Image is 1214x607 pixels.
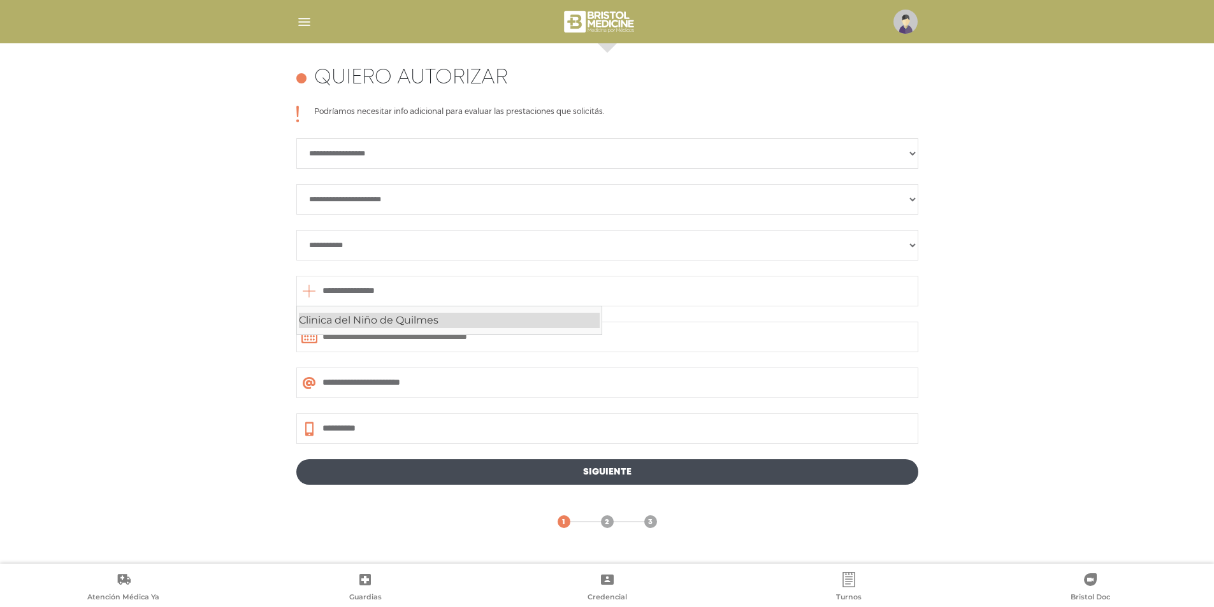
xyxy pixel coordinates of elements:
p: Podríamos necesitar info adicional para evaluar las prestaciones que solicitás. [314,106,604,122]
a: 3 [644,515,657,528]
img: bristol-medicine-blanco.png [562,6,638,37]
a: Siguiente [296,459,918,485]
a: Bristol Doc [970,572,1211,604]
img: profile-placeholder.svg [893,10,918,34]
span: 3 [648,517,653,528]
a: 1 [558,515,570,528]
a: Atención Médica Ya [3,572,244,604]
span: Bristol Doc [1071,592,1110,604]
span: Credencial [588,592,627,604]
span: 1 [562,517,565,528]
a: Turnos [728,572,969,604]
span: Guardias [349,592,382,604]
h4: Quiero autorizar [314,66,508,90]
a: Credencial [486,572,728,604]
span: 2 [605,517,609,528]
span: Atención Médica Ya [87,592,159,604]
img: Cober_menu-lines-white.svg [296,14,312,30]
div: Clinica del Niño de Quilmes [299,313,600,328]
a: Guardias [244,572,486,604]
a: 2 [601,515,614,528]
span: Turnos [836,592,862,604]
